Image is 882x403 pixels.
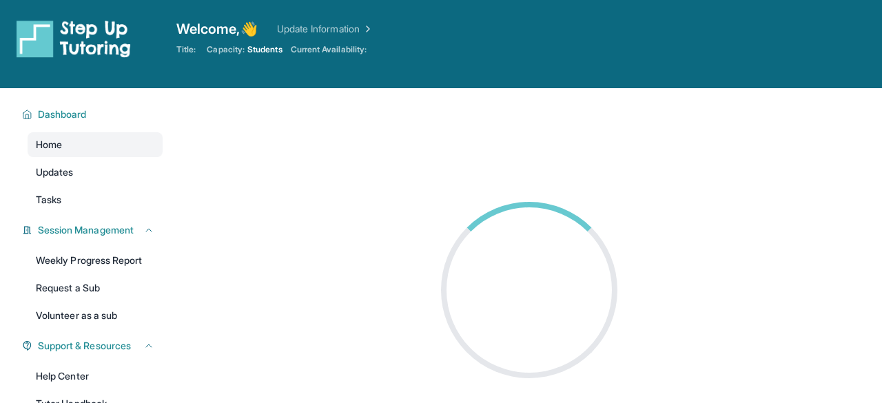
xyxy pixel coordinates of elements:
[36,193,61,207] span: Tasks
[28,187,163,212] a: Tasks
[360,22,373,36] img: Chevron Right
[207,44,245,55] span: Capacity:
[28,160,163,185] a: Updates
[36,165,74,179] span: Updates
[36,138,62,152] span: Home
[176,44,196,55] span: Title:
[291,44,367,55] span: Current Availability:
[28,132,163,157] a: Home
[38,107,87,121] span: Dashboard
[17,19,131,58] img: logo
[176,19,258,39] span: Welcome, 👋
[32,339,154,353] button: Support & Resources
[277,22,373,36] a: Update Information
[38,339,131,353] span: Support & Resources
[32,107,154,121] button: Dashboard
[28,276,163,300] a: Request a Sub
[28,248,163,273] a: Weekly Progress Report
[28,364,163,389] a: Help Center
[247,44,283,55] span: Students
[32,223,154,237] button: Session Management
[38,223,134,237] span: Session Management
[28,303,163,328] a: Volunteer as a sub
